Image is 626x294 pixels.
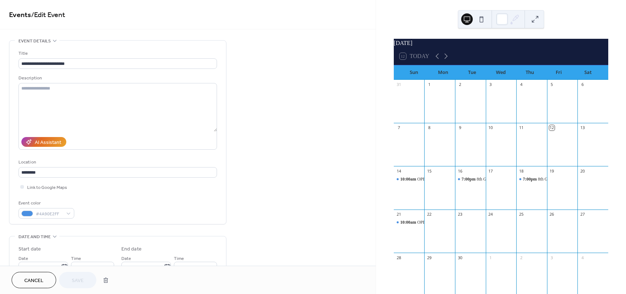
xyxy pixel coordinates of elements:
[400,65,429,80] div: Sun
[518,212,524,217] div: 25
[544,65,573,80] div: Fri
[18,199,73,207] div: Event color
[487,65,516,80] div: Wed
[27,184,67,191] span: Link to Google Maps
[462,176,477,182] span: 7:00pm
[71,255,81,262] span: Time
[417,219,461,225] div: OPEN GYM TRYOUTS
[396,168,401,174] div: 14
[426,212,432,217] div: 22
[488,82,493,87] div: 3
[396,125,401,131] div: 7
[121,245,142,253] div: End date
[18,245,41,253] div: Start date
[549,125,555,131] div: 12
[426,168,432,174] div: 15
[121,255,131,262] span: Date
[9,8,31,22] a: Events
[455,176,486,182] div: 8th Grade Practice
[35,139,61,146] div: AI Assistant
[457,212,463,217] div: 23
[394,219,425,225] div: OPEN GYM TRYOUTS
[518,125,524,131] div: 11
[580,255,585,260] div: 4
[394,176,425,182] div: OPEN GYM TRYOUTS
[36,210,63,218] span: #4A90E2FF
[417,176,461,182] div: OPEN GYM TRYOUTS
[549,82,555,87] div: 5
[518,255,524,260] div: 2
[457,82,463,87] div: 2
[426,82,432,87] div: 1
[21,137,66,147] button: AI Assistant
[400,219,417,225] span: 10:00am
[458,65,487,80] div: Tue
[549,168,555,174] div: 19
[549,212,555,217] div: 26
[457,168,463,174] div: 16
[580,82,585,87] div: 6
[573,65,602,80] div: Sat
[516,65,544,80] div: Thu
[516,176,547,182] div: 8th Grade Practice
[394,39,608,47] div: [DATE]
[18,255,28,262] span: Date
[488,255,493,260] div: 1
[396,82,401,87] div: 31
[426,125,432,131] div: 8
[580,212,585,217] div: 27
[400,176,417,182] span: 10:00am
[488,212,493,217] div: 24
[457,125,463,131] div: 9
[396,255,401,260] div: 28
[580,168,585,174] div: 20
[580,125,585,131] div: 13
[538,176,570,182] div: 8th Grade Practice
[18,74,216,82] div: Description
[31,8,65,22] span: / Edit Event
[24,277,43,285] span: Cancel
[426,255,432,260] div: 29
[18,158,216,166] div: Location
[18,37,51,45] span: Event details
[429,65,458,80] div: Mon
[12,272,56,288] button: Cancel
[488,168,493,174] div: 17
[477,176,509,182] div: 8th Grade Practice
[518,82,524,87] div: 4
[523,176,538,182] span: 7:00pm
[18,233,51,241] span: Date and time
[18,50,216,57] div: Title
[518,168,524,174] div: 18
[549,255,555,260] div: 3
[174,255,184,262] span: Time
[457,255,463,260] div: 30
[488,125,493,131] div: 10
[396,212,401,217] div: 21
